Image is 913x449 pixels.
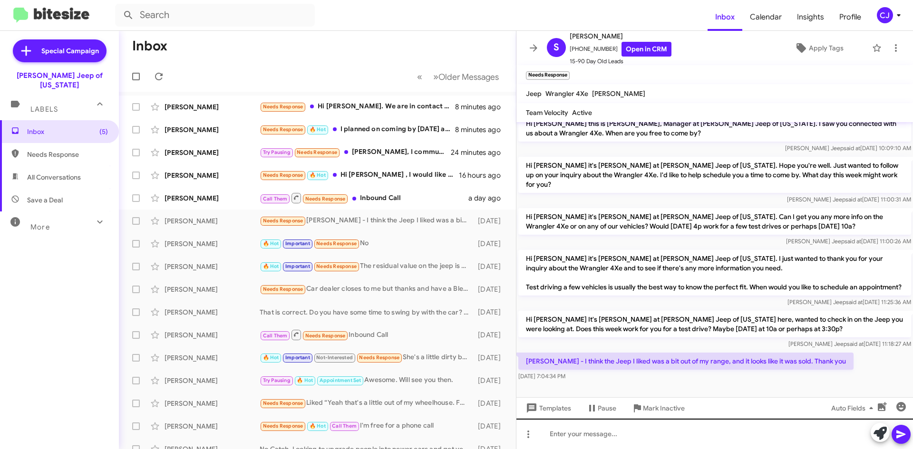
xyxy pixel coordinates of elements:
[260,284,473,295] div: Car dealer closes to me but thanks and have a Bless DAY 🙏🙏🙏
[831,400,877,417] span: Auto Fields
[316,354,353,361] span: Not-Interested
[165,216,260,226] div: [PERSON_NAME]
[30,105,58,114] span: Labels
[165,239,260,248] div: [PERSON_NAME]
[263,196,288,202] span: Call Them
[27,150,108,159] span: Needs Response
[412,67,505,86] nav: Page navigation example
[624,400,692,417] button: Mark Inactive
[411,67,428,86] button: Previous
[260,329,473,341] div: Inbound Call
[165,376,260,385] div: [PERSON_NAME]
[285,263,310,269] span: Important
[115,4,315,27] input: Search
[844,144,860,152] span: said at
[263,240,279,247] span: 🔥 Hot
[832,3,869,31] a: Profile
[742,3,789,31] span: Calendar
[305,333,346,339] span: Needs Response
[473,262,508,271] div: [DATE]
[708,3,742,31] a: Inbox
[99,127,108,136] span: (5)
[165,421,260,431] div: [PERSON_NAME]
[316,240,357,247] span: Needs Response
[310,172,326,178] span: 🔥 Hot
[359,354,399,361] span: Needs Response
[570,42,671,57] span: [PHONE_NUMBER]
[824,400,884,417] button: Auto Fields
[165,262,260,271] div: [PERSON_NAME]
[473,353,508,363] div: [DATE]
[260,375,473,386] div: Awesome. Will see you then.
[579,400,624,417] button: Pause
[165,285,260,294] div: [PERSON_NAME]
[518,353,854,370] p: [PERSON_NAME] - I think the Jeep I liked was a bit out of my range, and it looks like it was sold...
[518,115,911,142] p: Hi [PERSON_NAME] this is [PERSON_NAME], Manager at [PERSON_NAME] Jeep of [US_STATE]. I saw you co...
[165,307,260,317] div: [PERSON_NAME]
[263,377,291,383] span: Try Pausing
[260,398,473,409] div: Liked “Yeah that's a little out of my wheelhouse. Feel free to reach out if I can help in the fut...
[260,147,451,158] div: [PERSON_NAME], I communicated with [PERSON_NAME], unfortunately I'm out on business travel. I'll ...
[787,298,911,306] span: [PERSON_NAME] Jeep [DATE] 11:25:36 AM
[473,399,508,408] div: [DATE]
[260,261,473,272] div: The residual value on the jeep is ridiculous
[869,7,903,23] button: CJ
[297,149,337,155] span: Needs Response
[263,333,288,339] span: Call Them
[473,216,508,226] div: [DATE]
[598,400,616,417] span: Pause
[305,196,346,202] span: Needs Response
[263,126,303,133] span: Needs Response
[524,400,571,417] span: Templates
[433,71,438,83] span: »
[788,340,911,347] span: [PERSON_NAME] Jeep [DATE] 11:18:27 AM
[260,170,459,181] div: Hi [PERSON_NAME] , I would like to stop by [DATE] , I hope you will be there. I'm interested in a...
[622,42,671,57] a: Open in CRM
[789,3,832,31] a: Insights
[770,39,867,57] button: Apply Tags
[285,240,310,247] span: Important
[516,400,579,417] button: Templates
[263,286,303,292] span: Needs Response
[260,238,473,249] div: No
[263,423,303,429] span: Needs Response
[846,298,863,306] span: said at
[526,108,568,117] span: Team Velocity
[468,193,508,203] div: a day ago
[260,307,473,317] div: That is correct. Do you have some time to swing by with the car? I only need about 10-20 minutes ...
[260,215,473,226] div: [PERSON_NAME] - I think the Jeep I liked was a bit out of my range, and it looks like it was sold...
[786,238,911,245] span: [PERSON_NAME] Jeep [DATE] 11:00:26 AM
[455,125,508,134] div: 8 minutes ago
[845,238,861,245] span: said at
[27,195,63,205] span: Save a Deal
[263,172,303,178] span: Needs Response
[165,330,260,340] div: [PERSON_NAME]
[260,192,468,204] div: Inbound Call
[310,423,326,429] span: 🔥 Hot
[554,40,559,55] span: S
[572,108,592,117] span: Active
[592,89,645,98] span: [PERSON_NAME]
[459,171,508,180] div: 16 hours ago
[165,125,260,134] div: [PERSON_NAME]
[518,208,911,235] p: Hi [PERSON_NAME] it's [PERSON_NAME] at [PERSON_NAME] Jeep of [US_STATE]. Can I get you any more i...
[165,102,260,112] div: [PERSON_NAME]
[877,7,893,23] div: CJ
[260,420,473,431] div: I'm free for a phone call
[260,352,473,363] div: She's a little dirty but sure 🤣
[41,46,99,56] span: Special Campaign
[27,172,81,182] span: All Conversations
[847,340,864,347] span: said at
[263,218,303,224] span: Needs Response
[263,263,279,269] span: 🔥 Hot
[526,89,542,98] span: Jeep
[518,373,565,380] span: [DATE] 7:04:34 PM
[263,400,303,406] span: Needs Response
[455,102,508,112] div: 8 minutes ago
[30,223,50,231] span: More
[165,171,260,180] div: [PERSON_NAME]
[518,311,911,337] p: Hi [PERSON_NAME] It's [PERSON_NAME] at [PERSON_NAME] Jeep of [US_STATE] here, wanted to check in ...
[316,263,357,269] span: Needs Response
[473,421,508,431] div: [DATE]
